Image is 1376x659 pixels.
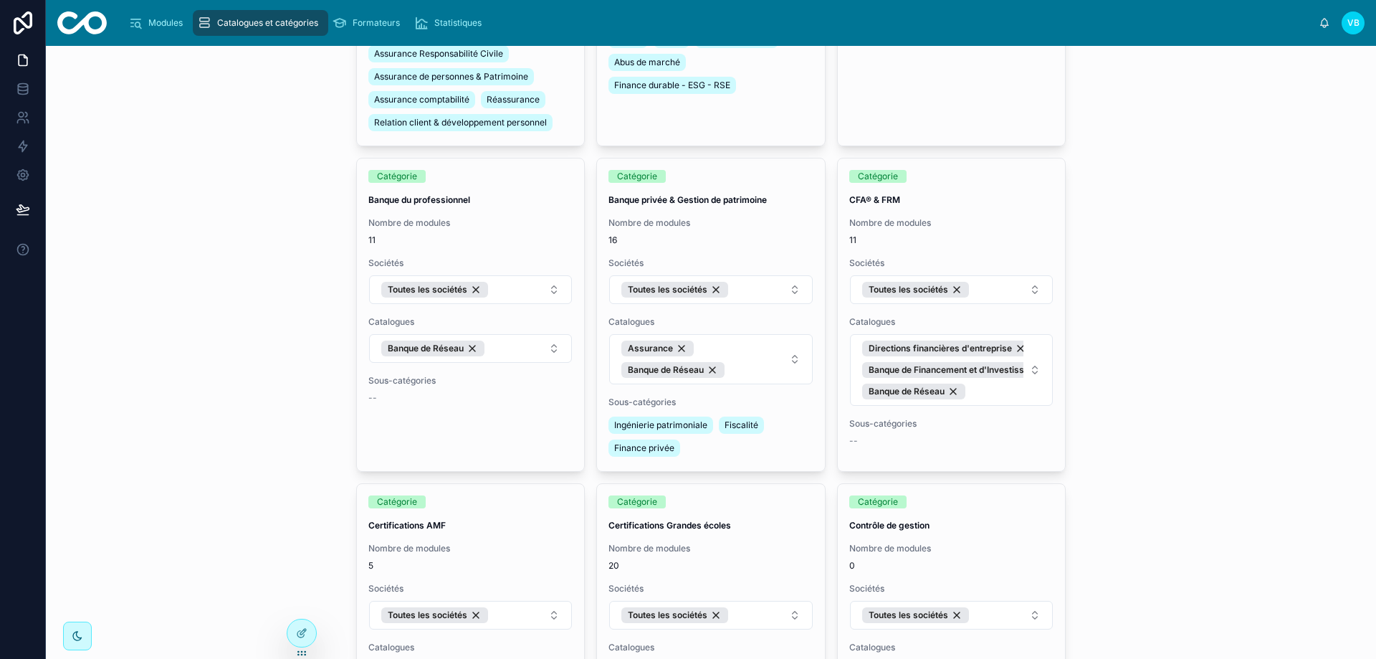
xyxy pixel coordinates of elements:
[849,543,1054,554] span: Nombre de modules
[368,194,470,205] strong: Banque du professionnel
[621,362,725,378] button: Unselect 14
[377,170,417,183] div: Catégorie
[368,543,573,554] span: Nombre de modules
[869,284,948,295] span: Toutes les sociétés
[621,282,728,298] button: Unselect 7
[862,341,1033,356] button: Unselect 2
[849,642,1054,653] span: Catalogues
[388,343,464,354] span: Banque de Réseau
[725,419,758,431] span: Fiscalité
[368,217,573,229] span: Nombre de modules
[869,610,948,621] span: Toutes les sociétés
[487,94,540,105] span: Réassurance
[608,257,813,269] span: Sociétés
[381,282,488,298] button: Unselect 7
[628,284,707,295] span: Toutes les sociétés
[849,560,1054,572] span: 0
[849,217,1054,229] span: Nombre de modules
[614,80,730,91] span: Finance durable - ESG - RSE
[608,560,813,572] span: 20
[608,543,813,554] span: Nombre de modules
[850,334,1053,406] button: Select Button
[617,496,657,508] div: Catégorie
[368,560,573,572] span: 5
[628,343,673,354] span: Assurance
[148,17,183,29] span: Modules
[374,71,528,82] span: Assurance de personnes & Patrimoine
[849,418,1054,430] span: Sous-catégories
[377,496,417,508] div: Catégorie
[388,610,467,621] span: Toutes les sociétés
[368,392,377,404] span: --
[118,7,1319,39] div: scrollable content
[849,316,1054,328] span: Catalogues
[621,607,728,623] button: Unselect 7
[368,642,573,653] span: Catalogues
[608,642,813,653] span: Catalogues
[621,341,694,356] button: Unselect 13
[608,397,813,408] span: Sous-catégories
[628,610,707,621] span: Toutes les sociétés
[368,316,573,328] span: Catalogues
[849,520,930,531] strong: Contrôle de gestion
[849,583,1054,594] span: Sociétés
[608,194,767,205] strong: Banque privée & Gestion de patrimoine
[368,375,573,387] span: Sous-catégories
[369,334,573,363] button: Select Button
[849,234,1054,246] span: 11
[1347,17,1360,29] span: VB
[617,170,657,183] div: Catégorie
[614,57,680,68] span: Abus de marché
[614,419,707,431] span: Ingénierie patrimoniale
[608,520,731,531] strong: Certifications Grandes écoles
[369,601,573,630] button: Select Button
[609,275,813,304] button: Select Button
[849,257,1054,269] span: Sociétés
[849,435,858,447] span: --
[369,275,573,304] button: Select Button
[57,11,107,34] img: App logo
[862,282,969,298] button: Unselect 7
[609,601,813,630] button: Select Button
[410,10,492,36] a: Statistiques
[368,583,573,594] span: Sociétés
[858,170,898,183] div: Catégorie
[368,520,446,531] strong: Certifications AMF
[124,10,193,36] a: Modules
[368,257,573,269] span: Sociétés
[850,601,1053,630] button: Select Button
[608,583,813,594] span: Sociétés
[614,442,674,454] span: Finance privée
[850,275,1053,304] button: Select Button
[608,234,813,246] span: 16
[434,17,482,29] span: Statistiques
[608,217,813,229] span: Nombre de modules
[193,10,328,36] a: Catalogues et catégories
[374,48,503,60] span: Assurance Responsabilité Civile
[869,343,1012,354] span: Directions financières d'entreprise
[328,10,410,36] a: Formateurs
[608,316,813,328] span: Catalogues
[381,341,484,356] button: Unselect 14
[609,334,813,384] button: Select Button
[374,117,547,128] span: Relation client & développement personnel
[862,384,965,399] button: Unselect 14
[217,17,318,29] span: Catalogues et catégories
[858,496,898,508] div: Catégorie
[862,362,1071,378] button: Unselect 1
[849,194,900,205] strong: CFA® & FRM
[368,234,573,246] span: 11
[628,364,704,376] span: Banque de Réseau
[869,364,1050,376] span: Banque de Financement et d'Investissement
[381,607,488,623] button: Unselect 7
[353,17,400,29] span: Formateurs
[862,607,969,623] button: Unselect 7
[869,386,945,397] span: Banque de Réseau
[374,94,469,105] span: Assurance comptabilité
[388,284,467,295] span: Toutes les sociétés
